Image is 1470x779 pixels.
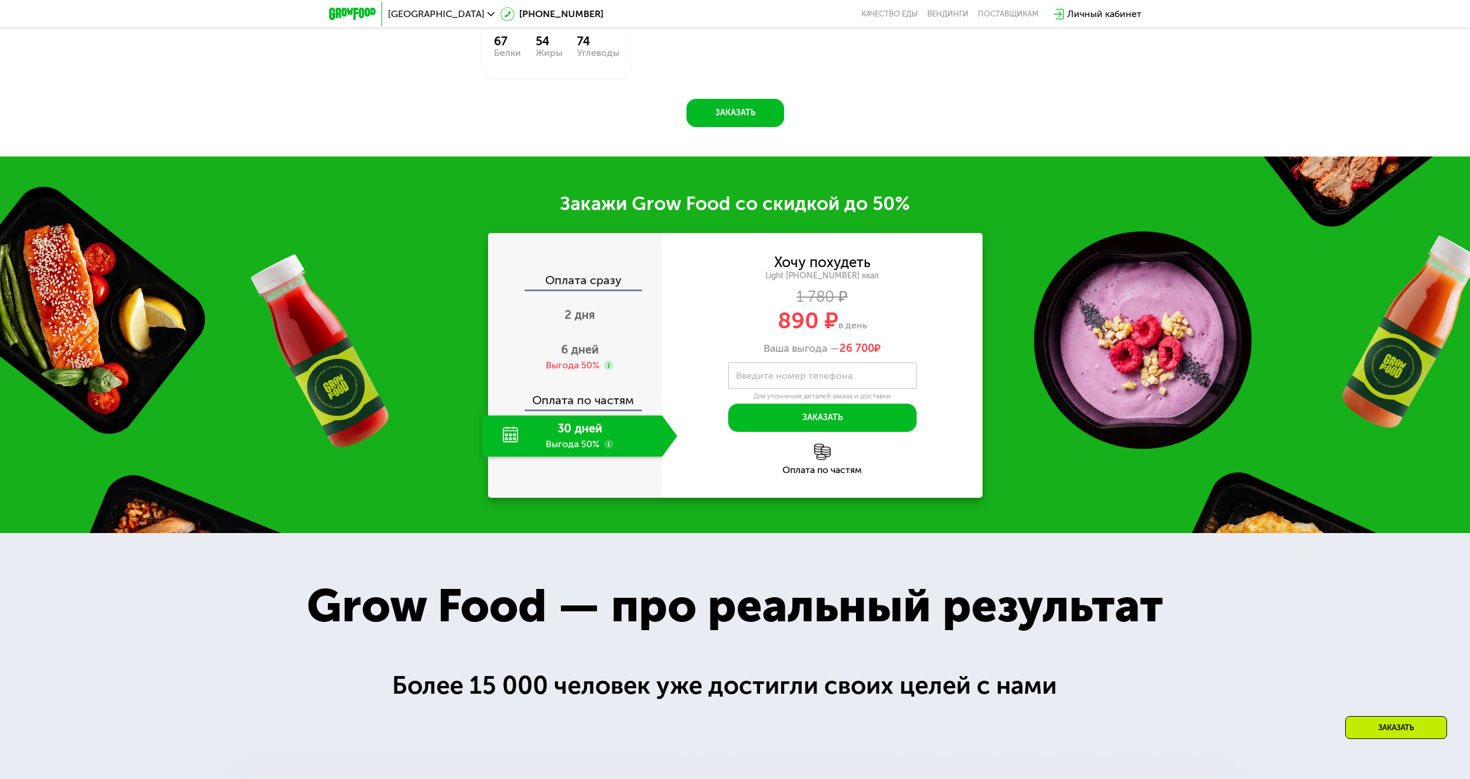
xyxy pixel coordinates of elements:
span: ₽ [839,342,881,355]
span: [GEOGRAPHIC_DATA] [388,9,485,19]
div: Личный кабинет [1067,7,1142,21]
div: Light [PHONE_NUMBER] ккал [662,271,983,281]
span: 26 700 [839,342,874,355]
div: Выгода 50% [546,359,599,372]
span: в день [838,319,867,331]
a: Вендинги [927,9,968,19]
span: 6 дней [561,342,599,357]
div: поставщикам [978,9,1038,19]
div: Оплата сразу [489,274,662,289]
div: Ваша выгода — [662,342,983,355]
div: 1 780 ₽ [662,291,983,304]
div: 74 [577,34,619,48]
a: [PHONE_NUMBER] [500,7,603,21]
button: Заказать [686,99,784,127]
div: Оплата по частям [489,382,662,410]
a: Качество еды [861,9,918,19]
div: Углеводы [577,48,619,58]
div: Хочу похудеть [774,256,871,269]
div: Более 15 000 человек уже достигли своих целей с нами [392,667,1078,705]
div: 54 [536,34,562,48]
span: 2 дня [565,308,595,322]
div: Grow Food — про реальный результат [272,571,1198,641]
span: 890 ₽ [778,307,838,334]
img: l6xcnZfty9opOoJh.png [814,444,831,460]
div: Белки [494,48,521,58]
div: Оплата по частям [662,465,983,475]
button: Заказать [728,404,917,432]
div: 67 [494,34,521,48]
div: Для уточнения деталей заказа и доставки [728,392,917,401]
div: Заказать [1345,716,1447,739]
div: Жиры [536,48,562,58]
label: Введите номер телефона [736,372,852,379]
